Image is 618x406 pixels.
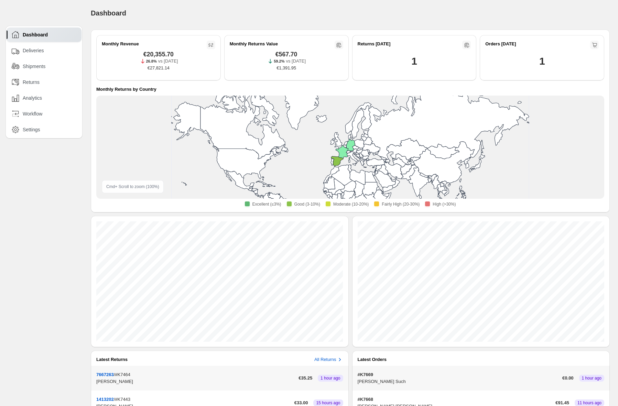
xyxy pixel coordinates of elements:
span: Settings [23,126,40,133]
h1: 1 [539,54,545,68]
span: 59.2% [274,59,284,63]
h2: Returns [DATE] [358,41,391,47]
span: Excellent (≤3%) [252,201,281,207]
span: 26.8% [146,59,157,63]
span: €567.70 [275,51,297,58]
span: €35.25 [299,375,312,382]
span: €27,821.14 [148,65,170,72]
span: Analytics [23,95,42,101]
button: 1413202 [96,397,114,402]
button: All Returns [314,356,343,363]
p: #K7669 [358,371,560,378]
div: / [96,371,296,385]
span: 1 hour ago [582,375,601,381]
h3: Latest Orders [358,356,387,363]
p: vs [DATE] [158,58,178,65]
span: €1,391.95 [277,65,296,72]
h3: All Returns [314,356,336,363]
span: €0.00 [562,375,574,382]
p: [PERSON_NAME] Such [358,378,560,385]
span: 11 hours ago [577,400,601,406]
span: 15 hours ago [316,400,340,406]
h4: Monthly Returns by Country [96,86,156,93]
span: High (>30%) [433,201,456,207]
span: 1 hour ago [321,375,340,381]
span: Dashboard [23,31,48,38]
h2: Monthly Returns Value [230,41,278,47]
h2: Monthly Revenue [102,41,139,47]
p: #K7668 [358,396,553,403]
button: 7667263 [96,372,114,377]
span: #K7443 [115,397,130,402]
h2: Orders [DATE] [485,41,516,47]
span: #K7464 [115,372,130,377]
span: Returns [23,79,40,86]
span: Dashboard [91,9,126,17]
h1: 1 [411,54,417,68]
span: Deliveries [23,47,44,54]
p: [PERSON_NAME] [96,378,296,385]
span: Workflow [23,110,42,117]
div: Cmd + Scroll to zoom ( 100 %) [102,180,164,193]
span: Good (3-10%) [294,201,320,207]
span: Fairly High (20-30%) [382,201,420,207]
h3: Latest Returns [96,356,128,363]
span: €20,355.70 [143,51,174,58]
span: Shipments [23,63,45,70]
p: vs [DATE] [286,58,306,65]
span: Moderate (10-20%) [333,201,369,207]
